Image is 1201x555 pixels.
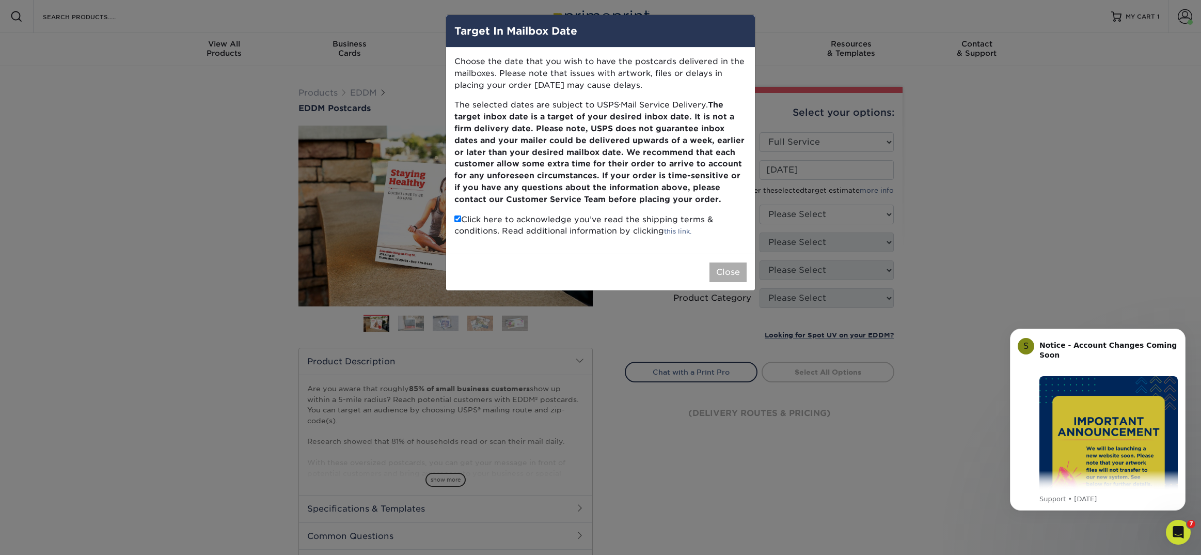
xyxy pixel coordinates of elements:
iframe: Intercom live chat [1166,520,1191,545]
p: Choose the date that you wish to have the postcards delivered in the mailboxes. Please note that ... [454,56,747,91]
p: The selected dates are subject to USPS Mail Service Delivery. [454,99,747,205]
p: Click here to acknowledge you’ve read the shipping terms & conditions. Read additional informatio... [454,214,747,238]
b: The target inbox date is a target of your desired inbox date. It is not a firm delivery date. Ple... [454,100,745,204]
a: this link. [664,227,691,235]
span: 7 [1187,520,1195,528]
small: ® [619,103,621,106]
button: Close [709,263,747,282]
iframe: Intercom notifications message [994,313,1201,527]
h4: Target In Mailbox Date [454,23,747,39]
